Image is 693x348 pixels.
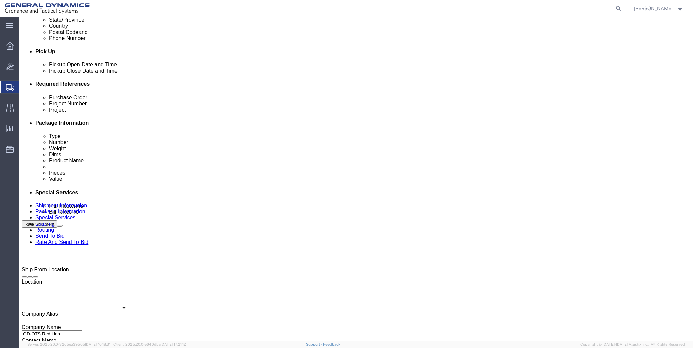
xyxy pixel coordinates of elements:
[161,342,186,346] span: [DATE] 17:21:12
[5,3,90,14] img: logo
[113,342,186,346] span: Client: 2025.20.0-e640dba
[323,342,340,346] a: Feedback
[85,342,110,346] span: [DATE] 10:18:31
[634,5,673,12] span: Sharon Dinterman
[580,342,685,347] span: Copyright © [DATE]-[DATE] Agistix Inc., All Rights Reserved
[27,342,110,346] span: Server: 2025.20.0-32d5ea39505
[19,17,693,341] iframe: FS Legacy Container
[306,342,323,346] a: Support
[634,4,684,13] button: [PERSON_NAME]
